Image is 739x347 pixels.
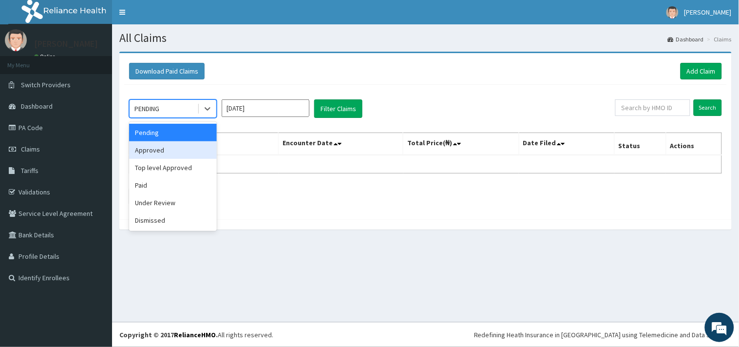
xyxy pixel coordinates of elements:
[21,166,38,175] span: Tariffs
[681,63,722,79] a: Add Claim
[403,133,519,155] th: Total Price(₦)
[129,212,217,229] div: Dismissed
[279,133,403,155] th: Encounter Date
[119,32,732,44] h1: All Claims
[160,5,183,28] div: Minimize live chat window
[519,133,614,155] th: Date Filed
[5,238,186,272] textarea: Type your message and hit 'Enter'
[129,63,205,79] button: Download Paid Claims
[57,109,134,207] span: We're online!
[129,159,217,176] div: Top level Approved
[668,35,704,43] a: Dashboard
[5,29,27,51] img: User Image
[129,194,217,212] div: Under Review
[21,102,53,111] span: Dashboard
[34,53,57,60] a: Online
[222,99,309,117] input: Select Month and Year
[614,133,666,155] th: Status
[119,330,218,339] strong: Copyright © 2017 .
[112,322,739,347] footer: All rights reserved.
[615,99,690,116] input: Search by HMO ID
[474,330,732,340] div: Redefining Heath Insurance in [GEOGRAPHIC_DATA] using Telemedicine and Data Science!
[684,8,732,17] span: [PERSON_NAME]
[129,176,217,194] div: Paid
[666,133,721,155] th: Actions
[18,49,39,73] img: d_794563401_company_1708531726252_794563401
[34,39,98,48] p: [PERSON_NAME]
[694,99,722,116] input: Search
[21,145,40,154] span: Claims
[705,35,732,43] li: Claims
[129,124,217,141] div: Pending
[174,330,216,339] a: RelianceHMO
[134,104,159,114] div: PENDING
[129,141,217,159] div: Approved
[51,55,164,67] div: Chat with us now
[666,6,679,19] img: User Image
[21,80,71,89] span: Switch Providers
[314,99,362,118] button: Filter Claims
